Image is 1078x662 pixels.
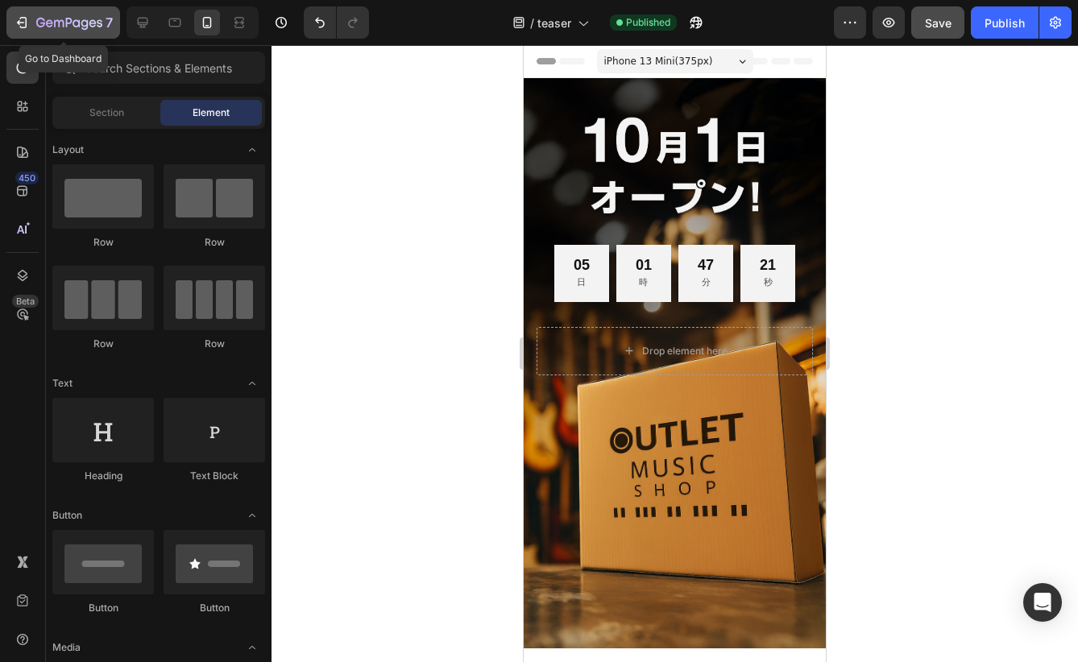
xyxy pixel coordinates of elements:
button: 7 [6,6,120,39]
span: teaser [537,14,571,31]
button: Save [911,6,964,39]
div: Text Block [164,469,265,483]
p: 7 [106,13,113,32]
span: Layout [52,143,84,157]
div: Row [52,235,154,250]
input: Search Sections & Elements [52,52,265,84]
div: Beta [12,295,39,308]
span: Section [89,106,124,120]
div: Heading [52,469,154,483]
div: 450 [15,172,39,184]
span: Toggle open [239,635,265,660]
span: Save [925,16,952,30]
div: Button [52,601,154,615]
span: Toggle open [239,370,265,396]
span: Element [193,106,230,120]
div: Row [164,337,265,351]
span: Toggle open [239,137,265,163]
span: Toggle open [239,503,265,528]
div: Row [52,337,154,351]
span: Media [52,640,81,655]
div: Row [164,235,265,250]
span: / [530,14,534,31]
button: Publish [971,6,1039,39]
div: Undo/Redo [304,6,369,39]
iframe: Design area [524,45,826,662]
span: Published [626,15,670,30]
span: Button [52,508,82,523]
div: Publish [985,14,1025,31]
div: Open Intercom Messenger [1023,583,1062,622]
span: Text [52,376,73,391]
div: Button [164,601,265,615]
